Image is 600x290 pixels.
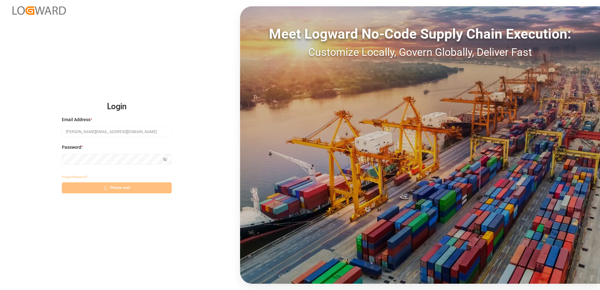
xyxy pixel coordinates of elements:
div: Customize Locally, Govern Globally, Deliver Fast [240,44,600,60]
div: Meet Logward No-Code Supply Chain Execution: [240,24,600,44]
span: Email Address [62,116,90,123]
input: Enter your email [62,126,172,137]
h2: Login [62,97,172,117]
span: Password [62,144,81,151]
img: Logward_new_orange.png [13,6,66,15]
